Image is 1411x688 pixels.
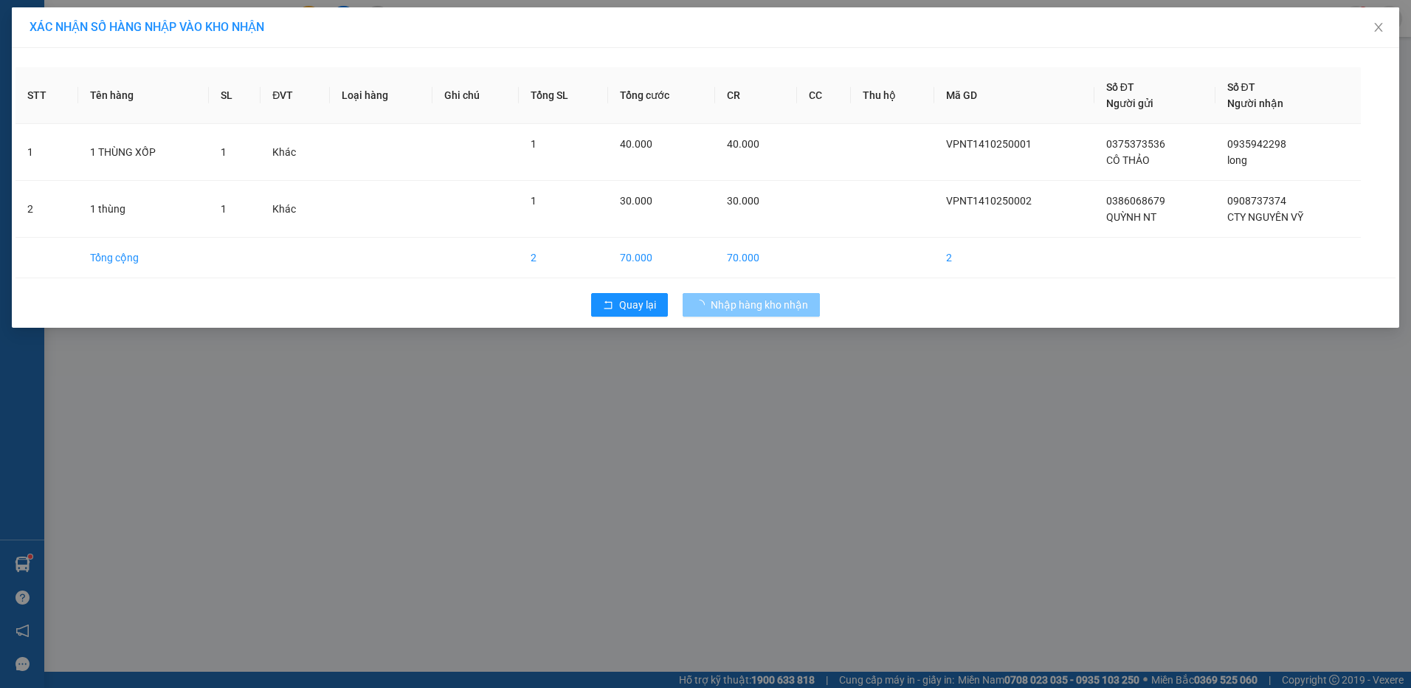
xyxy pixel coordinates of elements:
[78,238,209,278] td: Tổng cộng
[1227,154,1247,166] span: long
[13,48,131,66] div: LOAN
[78,124,209,181] td: 1 THÙNG XỐP
[11,95,133,113] div: 40.000
[330,67,432,124] th: Loại hàng
[141,13,260,48] div: VP [PERSON_NAME]
[13,66,131,86] div: 0349856983
[261,124,330,181] td: Khác
[1373,21,1384,33] span: close
[1106,97,1153,109] span: Người gửi
[15,181,78,238] td: 2
[1106,154,1150,166] span: CÔ THẢO
[715,238,797,278] td: 70.000
[934,67,1094,124] th: Mã GD
[591,293,668,317] button: rollbackQuay lại
[1106,211,1156,223] span: QUỲNH NT
[603,300,613,312] span: rollback
[727,195,759,207] span: 30.000
[531,195,537,207] span: 1
[221,203,227,215] span: 1
[683,293,820,317] button: Nhập hàng kho nhận
[1358,7,1399,49] button: Close
[261,67,330,124] th: ĐVT
[946,195,1032,207] span: VPNT1410250002
[519,238,608,278] td: 2
[11,97,34,112] span: CR :
[209,67,261,124] th: SL
[851,67,934,124] th: Thu hộ
[1106,81,1134,93] span: Số ĐT
[1227,97,1283,109] span: Người nhận
[946,138,1032,150] span: VPNT1410250001
[608,238,715,278] td: 70.000
[1227,138,1286,150] span: 0935942298
[1106,195,1165,207] span: 0386068679
[13,13,131,48] div: VP [PERSON_NAME]
[15,67,78,124] th: STT
[727,138,759,150] span: 40.000
[1227,211,1303,223] span: CTY NGUYÊN VỸ
[608,67,715,124] th: Tổng cước
[620,138,652,150] span: 40.000
[221,146,227,158] span: 1
[78,181,209,238] td: 1 thùng
[620,195,652,207] span: 30.000
[934,238,1094,278] td: 2
[715,67,797,124] th: CR
[1227,195,1286,207] span: 0908737374
[797,67,851,124] th: CC
[13,14,35,30] span: Gửi:
[78,67,209,124] th: Tên hàng
[1227,81,1255,93] span: Số ĐT
[694,300,711,310] span: loading
[619,297,656,313] span: Quay lại
[141,48,260,66] div: TUYẾN
[261,181,330,238] td: Khác
[30,20,264,34] span: XÁC NHẬN SỐ HÀNG NHẬP VÀO KHO NHẬN
[711,297,808,313] span: Nhập hàng kho nhận
[141,66,260,86] div: 0988148713
[432,67,519,124] th: Ghi chú
[141,14,176,30] span: Nhận:
[1106,138,1165,150] span: 0375373536
[531,138,537,150] span: 1
[519,67,608,124] th: Tổng SL
[15,124,78,181] td: 1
